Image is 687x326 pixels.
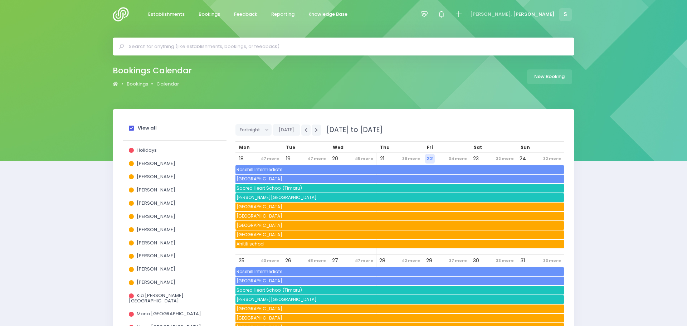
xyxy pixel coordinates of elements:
[235,175,564,183] span: Everglade School
[494,256,516,266] span: 33 more
[235,286,564,295] span: Sacred Heart School (Timaru)
[541,154,563,164] span: 32 more
[518,256,528,266] span: 31
[527,69,572,84] a: New Booking
[306,256,328,266] span: 48 more
[234,11,257,18] span: Feedback
[333,144,343,150] span: Wed
[308,11,347,18] span: Knowledge Base
[235,193,564,202] span: Burnham School
[425,154,435,164] span: 22
[148,11,185,18] span: Establishments
[470,11,512,18] span: [PERSON_NAME],
[129,41,564,52] input: Search for anything (like establishments, bookings, or feedback)
[137,310,201,317] span: Mana [GEOGRAPHIC_DATA]
[237,154,246,164] span: 18
[494,154,516,164] span: 32 more
[137,147,157,154] span: Holidays
[259,256,281,266] span: 43 more
[377,154,387,164] span: 21
[137,200,175,206] span: [PERSON_NAME]
[156,81,179,88] a: Calendar
[235,240,564,248] span: Ahititi school
[518,154,528,164] span: 24
[471,256,481,266] span: 30
[239,144,250,150] span: Mon
[235,267,564,276] span: Rosehill Intermediate
[235,203,564,211] span: Mokau School
[235,314,564,322] span: Mimitangiatua School
[286,144,295,150] span: Tue
[137,213,175,220] span: [PERSON_NAME]
[283,154,293,164] span: 19
[400,154,422,164] span: 39 more
[235,305,564,313] span: Mokau School
[137,160,175,167] span: [PERSON_NAME]
[265,8,300,21] a: Reporting
[377,256,387,266] span: 28
[237,256,246,266] span: 25
[271,11,294,18] span: Reporting
[306,154,328,164] span: 47 more
[322,125,383,135] span: [DATE] to [DATE]
[199,11,220,18] span: Bookings
[127,81,148,88] a: Bookings
[400,256,422,266] span: 42 more
[142,8,190,21] a: Establishments
[302,8,353,21] a: Knowledge Base
[330,154,340,164] span: 20
[235,212,564,220] span: Mimitangiatua School
[235,184,564,193] span: Sacred Heart School (Timaru)
[559,8,572,21] span: S
[235,230,564,239] span: Uruti School
[513,11,555,18] span: [PERSON_NAME]
[235,165,564,174] span: Rosehill Intermediate
[137,186,175,193] span: [PERSON_NAME]
[447,154,469,164] span: 34 more
[447,256,469,266] span: 37 more
[137,173,175,180] span: [PERSON_NAME]
[137,226,175,233] span: [PERSON_NAME]
[235,221,564,230] span: Whareorino School
[137,239,175,246] span: [PERSON_NAME]
[283,256,293,266] span: 26
[330,256,340,266] span: 27
[474,144,482,150] span: Sat
[353,256,375,266] span: 47 more
[228,8,263,21] a: Feedback
[521,144,530,150] span: Sun
[137,266,175,272] span: [PERSON_NAME]
[129,292,184,304] span: Kia [PERSON_NAME][GEOGRAPHIC_DATA]
[380,144,390,150] span: Thu
[137,279,175,286] span: [PERSON_NAME]
[138,125,157,131] strong: View all
[235,124,272,136] button: Fortnight
[113,66,192,76] h2: Bookings Calendar
[353,154,375,164] span: 45 more
[471,154,481,164] span: 23
[113,7,133,21] img: Logo
[273,124,300,136] button: [DATE]
[235,295,564,304] span: Burnham School
[424,256,434,266] span: 29
[137,252,175,259] span: [PERSON_NAME]
[235,277,564,285] span: Everglade School
[427,144,433,150] span: Fri
[259,154,281,164] span: 47 more
[193,8,226,21] a: Bookings
[541,256,563,266] span: 33 more
[240,125,262,135] span: Fortnight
